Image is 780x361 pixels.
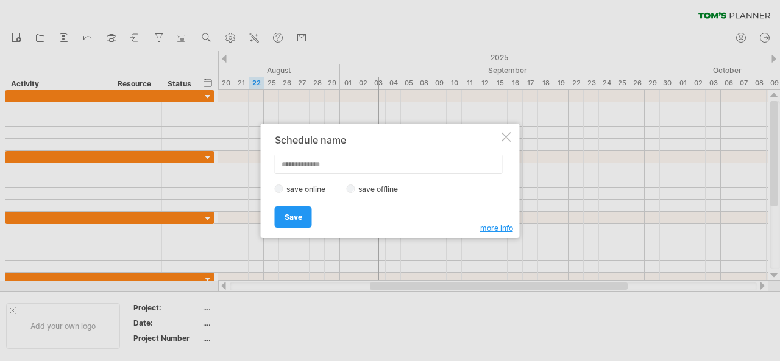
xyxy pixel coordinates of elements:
[275,206,312,228] a: Save
[283,184,336,194] label: save online
[285,212,302,222] span: Save
[480,223,513,233] span: more info
[355,184,408,194] label: save offline
[275,135,499,145] div: Schedule name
